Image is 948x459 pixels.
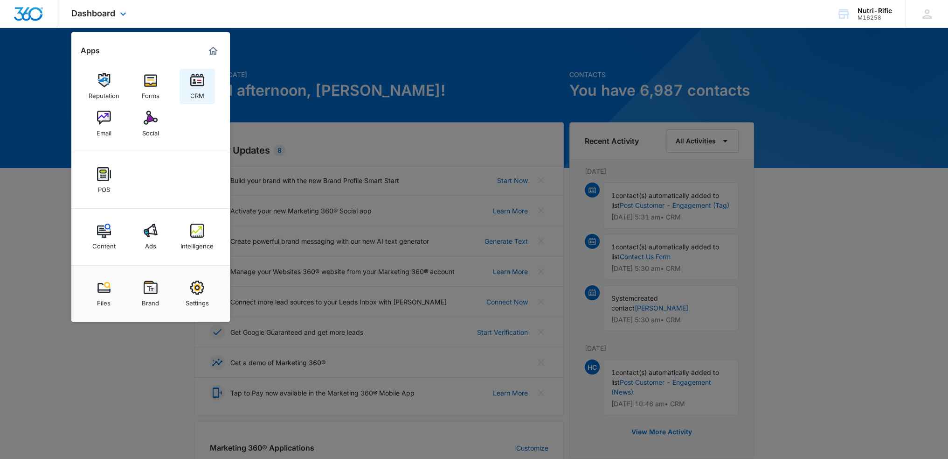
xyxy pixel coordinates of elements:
div: Social [142,125,159,137]
div: Intelligence [180,238,214,250]
div: CRM [190,87,204,99]
a: POS [86,162,122,198]
a: Email [86,106,122,141]
a: Files [86,276,122,311]
a: Marketing 360® Dashboard [206,43,221,58]
a: Brand [133,276,168,311]
a: Settings [180,276,215,311]
div: Ads [145,238,156,250]
a: Reputation [86,69,122,104]
div: account name [858,7,892,14]
div: Email [97,125,111,137]
div: Settings [186,295,209,307]
a: CRM [180,69,215,104]
div: POS [98,181,110,193]
span: Dashboard [71,8,115,18]
a: Intelligence [180,219,215,254]
div: Reputation [89,87,119,99]
h2: Apps [81,46,100,55]
div: account id [858,14,892,21]
a: Forms [133,69,168,104]
div: Forms [142,87,159,99]
a: Social [133,106,168,141]
div: Files [97,295,111,307]
div: Brand [142,295,159,307]
a: Content [86,219,122,254]
a: Ads [133,219,168,254]
div: Content [92,238,116,250]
